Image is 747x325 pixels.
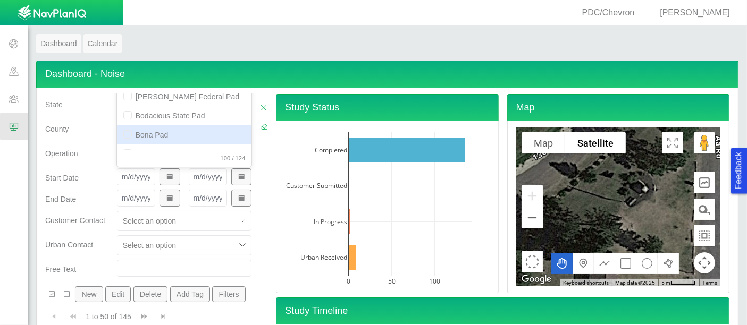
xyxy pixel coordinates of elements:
button: Drag Pegman onto the map to open Street View [694,132,715,153]
div: Bodacious State Pad [117,106,252,125]
span: PDC/Chevron [582,8,635,17]
button: Feedback [731,148,747,193]
button: Show Date Picker [160,168,180,185]
button: Keyboard shortcuts [563,279,609,287]
div: [PERSON_NAME] Federal Pad [117,87,252,106]
button: Draw a rectangle [615,253,636,274]
button: Add Tag [170,286,211,302]
div: Bona Pad [117,125,252,144]
span: Urban Contact [45,241,93,249]
div: [PERSON_NAME] [647,7,734,19]
span: Free Text [45,265,76,273]
span: County [45,125,69,133]
button: Show Date Picker [231,168,251,185]
button: Toggle Fullscreen in browser window [662,132,683,153]
input: m/d/yyyy [117,168,155,185]
button: Select area [522,251,543,272]
button: Elevation [694,172,715,193]
h4: Study Status [276,94,498,121]
button: New [75,286,103,302]
button: Draw a polygon [658,253,679,274]
a: Dashboard [36,34,81,53]
input: m/d/yyyy [189,168,227,185]
span: State [45,100,63,109]
button: Edit [105,286,131,302]
span: Start Date [45,174,79,182]
button: Draw a circle [636,253,658,274]
button: Measure [694,199,715,220]
span: End Date [45,195,76,203]
span: Operation [45,149,78,158]
button: Move the map [551,253,573,274]
span: [PERSON_NAME] [660,8,730,17]
button: Measure [694,225,715,246]
button: Add a marker [573,253,594,274]
button: Map camera controls [694,252,715,273]
span: 5 m [661,280,670,286]
a: Close Filters [260,102,267,113]
h4: Map [507,94,729,121]
button: Zoom out [522,207,543,228]
input: m/d/yyyy [117,190,155,207]
a: Open this area in Google Maps (opens a new window) [519,272,554,286]
img: Google [519,272,554,286]
input: m/d/yyyy [189,190,227,207]
span: Customer Contact [45,216,105,225]
button: Show street map [522,132,565,153]
button: Show satellite imagery [565,132,626,153]
span: Map data ©2025 [615,280,655,286]
img: UrbanGroupSolutionsTheme$USG_Images$logo.png [18,5,86,22]
button: Draw a multipoint line [594,253,615,274]
a: Terms (opens in new tab) [702,280,717,286]
h4: Dashboard - Noise [36,61,738,88]
button: Show Date Picker [160,190,180,207]
a: Calendar [83,34,122,53]
button: Delete [133,286,168,302]
button: Map Scale: 5 m per 44 pixels [658,279,699,286]
button: Zoom in [522,185,543,207]
a: Clear Filters [260,122,267,132]
button: Filters [212,286,246,302]
div: Boomerang [117,144,252,164]
h4: Study Timeline [276,297,729,324]
button: Show Date Picker [231,190,251,207]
